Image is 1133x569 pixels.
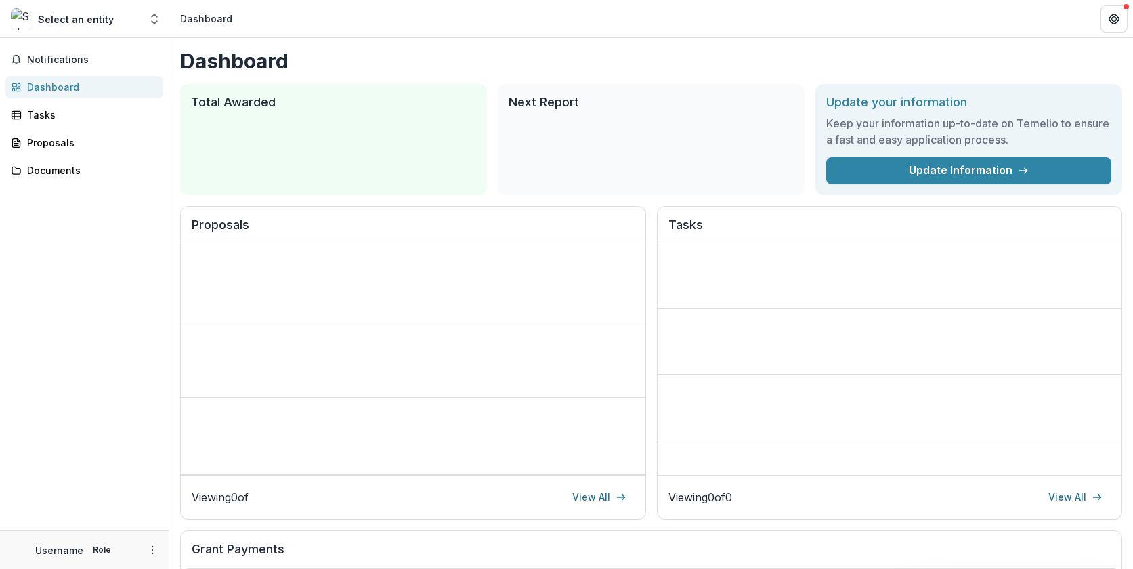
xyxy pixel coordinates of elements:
h3: Keep your information up-to-date on Temelio to ensure a fast and easy application process. [826,115,1111,148]
a: Tasks [5,104,163,126]
h2: Next Report [509,95,794,110]
div: Select an entity [38,12,114,26]
a: Proposals [5,131,163,154]
h2: Tasks [668,217,1111,243]
div: Tasks [27,108,152,122]
p: Role [89,544,115,556]
p: Viewing 0 of 0 [668,489,732,505]
a: Dashboard [5,76,163,98]
button: Get Help [1100,5,1128,33]
p: Username [35,543,83,557]
h2: Update your information [826,95,1111,110]
div: Dashboard [27,80,152,94]
nav: breadcrumb [175,9,238,28]
div: Proposals [27,135,152,150]
a: Update Information [826,157,1111,184]
a: Documents [5,159,163,182]
a: View All [564,486,635,508]
div: Documents [27,163,152,177]
button: More [144,542,161,558]
h1: Dashboard [180,49,1122,73]
p: Viewing 0 of [192,489,249,505]
button: Notifications [5,49,163,70]
h2: Proposals [192,217,635,243]
span: Notifications [27,54,158,66]
h2: Grant Payments [192,542,1111,568]
button: Open entity switcher [145,5,164,33]
h2: Total Awarded [191,95,476,110]
div: Dashboard [180,12,232,26]
img: Select an entity [11,8,33,30]
a: View All [1040,486,1111,508]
